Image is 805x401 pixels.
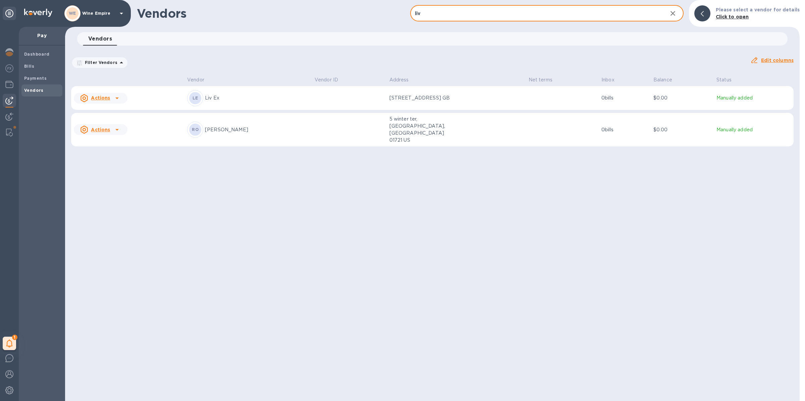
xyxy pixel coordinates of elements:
span: Balance [653,76,681,83]
img: Foreign exchange [5,64,13,72]
span: Address [389,76,418,83]
p: 0 bills [601,126,648,133]
b: Vendors [24,88,44,93]
div: Unpin categories [3,7,16,20]
p: Status [716,76,732,83]
p: Filter Vendors [82,60,117,65]
p: 5 winter ter, [GEOGRAPHIC_DATA], [GEOGRAPHIC_DATA] 01721 US [389,116,457,144]
p: Manually added [716,94,791,102]
p: Inbox [601,76,614,83]
p: Pay [24,32,60,39]
p: Balance [653,76,672,83]
p: Vendor ID [315,76,338,83]
span: Vendor [187,76,213,83]
u: Actions [91,95,110,101]
p: 0 bills [601,94,648,102]
p: Address [389,76,409,83]
p: Liv Ex [205,94,309,102]
p: [PERSON_NAME] [205,126,309,133]
p: Wine Empire [82,11,116,16]
img: Logo [24,9,52,17]
span: Vendors [88,34,112,44]
b: Payments [24,76,47,81]
b: Bills [24,64,34,69]
span: Vendor ID [315,76,347,83]
p: Vendor [187,76,204,83]
span: Net terms [529,76,561,83]
b: LE [193,95,198,101]
p: Net terms [529,76,552,83]
p: Manually added [716,126,791,133]
u: Actions [91,127,110,132]
h1: Vendors [137,6,410,20]
p: [STREET_ADDRESS] GB [389,94,457,102]
span: Inbox [601,76,623,83]
b: Dashboard [24,52,50,57]
b: WE [69,11,76,16]
p: $0.00 [653,94,711,102]
u: Edit columns [761,58,794,63]
p: $0.00 [653,126,711,133]
span: 1 [12,335,17,340]
b: RO [192,127,199,132]
img: Wallets [5,80,13,88]
b: Click to open [716,14,749,19]
b: Please select a vendor for details [716,7,800,12]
